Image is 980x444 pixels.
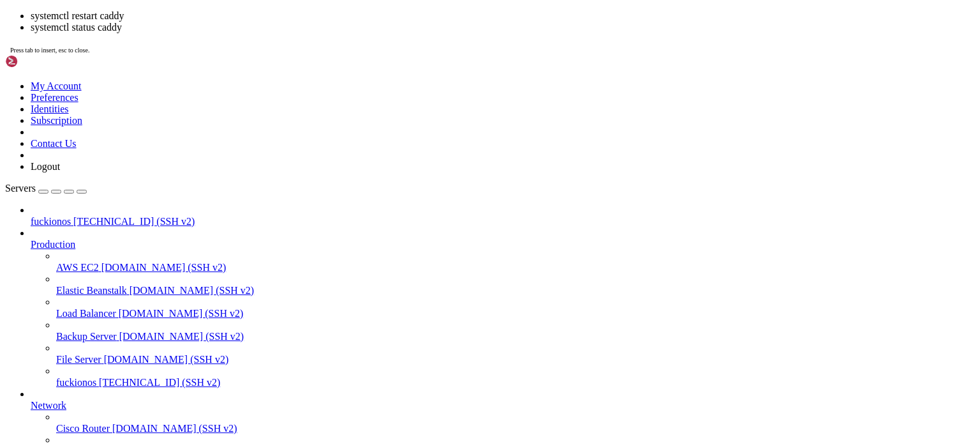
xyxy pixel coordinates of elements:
x-row: chrome chrome-headless-shell [5,189,813,201]
span: fuckionos [56,377,96,388]
x-row: root@Fuckionos:/etc# cd .cache [5,74,813,86]
span: File Server [56,354,101,365]
li: fuckionos [TECHNICAL_ID] (SSH v2) [56,365,975,388]
span: Backup Server [56,331,117,342]
span: Elastic Beanstalk [56,285,127,296]
a: Servers [5,183,87,194]
li: Elastic Beanstalk [DOMAIN_NAME] (SSH v2) [56,273,975,296]
span: Load Balancer [56,308,116,319]
x-row: linux-132.0.6834.83 linux-139.0.7258.154 [5,224,813,235]
x-row: cloud dhcpcd.conf hosts.deny lvm os-release rc6.d subuid xattr.conf [5,17,813,28]
span: [DOMAIN_NAME] (SSH v2) [130,285,255,296]
x-row: chrome-linux64 [5,258,813,270]
span: Cisco Router [56,423,110,434]
span: Press tab to insert, esc to close. [10,47,89,54]
li: fuckionos [TECHNICAL_ID] (SSH v2) [31,204,975,227]
x-row: root@Fuckionos:~/.cache# ls [5,143,813,155]
x-row: console-setup dpkg init.d machine-id [PERSON_NAME].conf rcS.d sudo.conf xdg [5,28,813,40]
a: Subscription [31,115,82,126]
x-row: root@Fuckionos:~/.cache/puppeteer/chrome# ls [5,212,813,224]
x-row: root@Fuckionos:~/.cache/puppeteer/chrome# cd linux-132.0.6834.83/ [5,235,813,247]
a: Production [31,239,975,250]
span: fuckionos [31,216,71,227]
span: [TECHNICAL_ID] (SSH v2) [73,216,195,227]
span: [DOMAIN_NAME] (SSH v2) [119,308,244,319]
span: Servers [5,183,36,194]
x-row: credstore e2scrub.conf initramfs-tools magic [PERSON_NAME].d reportbug.conf sudoers [5,40,813,51]
li: Production [31,227,975,388]
div: (83, 30) [452,350,457,362]
li: Backup Server [DOMAIN_NAME] (SSH v2) [56,319,975,342]
li: Cisco Router [DOMAIN_NAME] (SSH v2) [56,411,975,434]
x-row: chrome_200_percent.pak hyphen-data libvulkan.so.1 resources WidevineCdm [5,327,813,339]
x-row: ABOUT chrome_sandbox [DOMAIN_NAME] MEIPreload rpm.deps xdg-settings [5,293,813,304]
a: File Server [DOMAIN_NAME] (SSH v2) [56,354,975,365]
span: [DOMAIN_NAME] (SSH v2) [112,423,237,434]
x-row: root@Fuckionos:~# cd ~/.cache [5,132,813,143]
a: AWS EC2 [DOMAIN_NAME] (SSH v2) [56,262,975,273]
a: fuckionos [TECHNICAL_ID] (SSH v2) [56,377,975,388]
a: Load Balancer [DOMAIN_NAME] (SSH v2) [56,308,975,319]
li: File Server [DOMAIN_NAME] (SSH v2) [56,342,975,365]
span: [DOMAIN_NAME] (SSH v2) [101,262,226,273]
x-row: credstore.encrypted environment inputrc magic.mime passwd resolv.conf sudoers.d [5,51,813,63]
li: systemctl status caddy [31,22,975,33]
x-row: chrome_100_percent.[PERSON_NAME].deps libvk_[DOMAIN_NAME] product_logo_48.png vk_swiftshader_icd.... [5,316,813,327]
x-row: caddy dhcp hosts.allow logrotate.d opt rc5.d subgid X11 [5,5,813,17]
x-row: root@Fuckionos:~/.cache# cd puppeteer [5,166,813,178]
li: Load Balancer [DOMAIN_NAME] (SSH v2) [56,296,975,319]
span: [TECHNICAL_ID] (SSH v2) [99,377,220,388]
a: Contact Us [31,138,77,149]
a: Backup Server [DOMAIN_NAME] (SSH v2) [56,331,975,342]
x-row: root@Fuckionos:~/.cache/puppeteer# ls [5,178,813,189]
li: systemctl restart caddy [31,10,975,22]
a: Cisco Router [DOMAIN_NAME] (SSH v2) [56,423,975,434]
x-row: -bash: /root/.cache: Is a directory [5,120,813,132]
span: [DOMAIN_NAME] (SSH v2) [104,354,229,365]
a: My Account [31,80,82,91]
span: AWS EC2 [56,262,99,273]
a: fuckionos [TECHNICAL_ID] (SSH v2) [31,216,975,227]
a: Logout [31,161,60,172]
x-row: root@Fuckionos:~# ~/.cache [5,109,813,120]
a: Identities [31,103,69,114]
x-row: root@Fuckionos:~/.cache/puppeteer/chrome/linux-132.0.6834.83/chrome-linux64# ls [5,281,813,293]
span: Production [31,239,75,250]
x-row: root@Fuckionos:~/.cache/puppeteer/chrome/linux-132.0.6834.83/chrome-linux64# system [5,350,813,362]
x-row: root@Fuckionos:~/.cache/puppeteer# cd chrome [5,201,813,212]
x-row: root@Fuckionos:~/.cache/puppeteer/chrome/linux-132.0.6834.83# cd chrome-linux64 [5,270,813,281]
a: Preferences [31,92,78,103]
x-row: cron.d ethertypes issue manpath.config passwd- resolvconf sudo_logsrvd.conf [5,63,813,74]
x-row: root@Fuckionos:~/.cache/puppeteer/chrome/linux-132.0.6834.83# ls [5,247,813,258]
span: [DOMAIN_NAME] (SSH v2) [119,331,244,342]
span: Network [31,400,66,411]
a: Elastic Beanstalk [DOMAIN_NAME] (SSH v2) [56,285,975,296]
x-row: root@Fuckionos:/etc# cd [5,97,813,109]
img: Shellngn [5,55,78,68]
x-row: chrome chrome-wrapper [DOMAIN_NAME] PrivacySandboxAttestationsPreloaded v8_context_snapshot.bin [5,304,813,316]
x-row: -bash: cd: .cache: No such file or directory [5,86,813,97]
li: AWS EC2 [DOMAIN_NAME] (SSH v2) [56,250,975,273]
x-row: chrome_crashpad_handler icudtl.dat locales resources.pak xdg-mime [5,339,813,350]
x-row: puppeteer [5,155,813,166]
a: Network [31,400,975,411]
